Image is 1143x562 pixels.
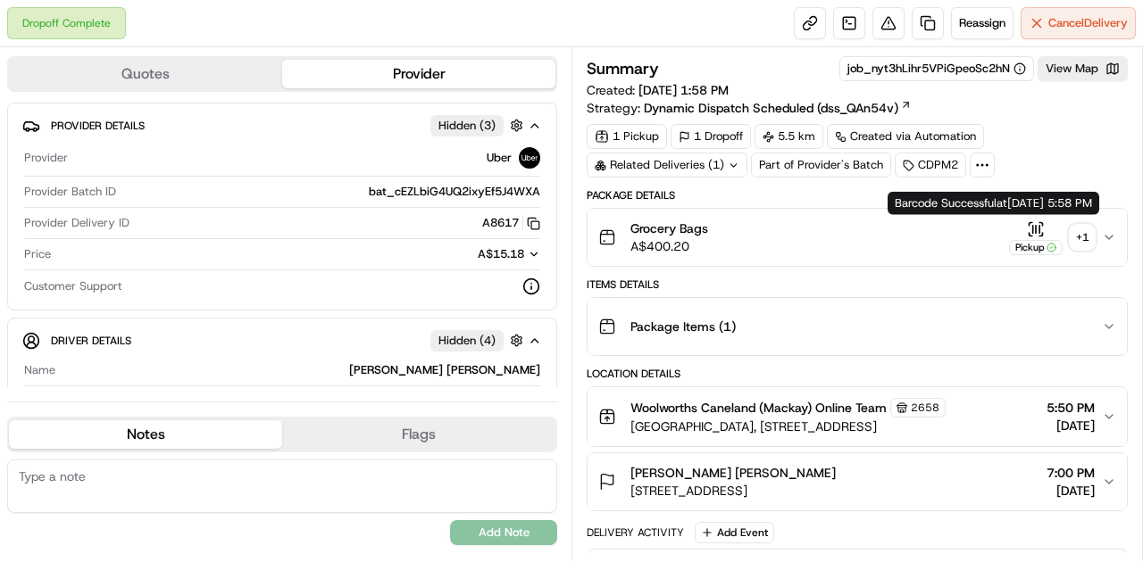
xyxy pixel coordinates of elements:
div: Delivery Activity [587,525,684,540]
span: [GEOGRAPHIC_DATA], [STREET_ADDRESS] [630,417,946,435]
button: Pickup+1 [1009,220,1095,255]
span: Driver Details [51,334,131,348]
div: Strategy: [587,99,912,117]
button: Provider DetailsHidden (3) [22,111,542,140]
span: 5:50 PM [1047,399,1095,417]
span: Hidden ( 4 ) [438,333,496,349]
button: Add Event [695,522,774,543]
div: 5.5 km [755,124,823,149]
span: A$400.20 [630,237,708,255]
button: CancelDelivery [1021,7,1136,39]
button: job_nyt3hLihr5VPiGpeoSc2hN [847,61,1026,77]
div: 1 Dropoff [671,124,751,149]
button: A$15.18 [383,246,540,262]
button: Flags [282,420,555,449]
span: Uber [487,150,512,166]
div: CDPM2 [895,153,966,178]
button: Reassign [951,7,1014,39]
span: Woolworths Caneland (Mackay) Online Team [630,399,887,417]
span: at [DATE] 5:58 PM [997,195,1092,211]
div: Location Details [587,367,1128,381]
div: 1 Pickup [587,124,667,149]
span: Reassign [959,15,1005,31]
span: Cancel Delivery [1048,15,1128,31]
span: Hidden ( 3 ) [438,118,496,134]
span: [PERSON_NAME] [PERSON_NAME] [630,464,836,482]
span: Provider [24,150,68,166]
span: Created: [587,81,729,99]
span: 2658 [911,401,939,415]
button: Package Items (1) [588,298,1127,355]
a: Dynamic Dispatch Scheduled (dss_QAn54v) [644,99,912,117]
button: Woolworths Caneland (Mackay) Online Team2658[GEOGRAPHIC_DATA], [STREET_ADDRESS]5:50 PM[DATE] [588,387,1127,446]
div: Package Details [587,188,1128,202]
span: Price [24,246,51,262]
div: Items Details [587,277,1128,292]
span: [DATE] [1047,417,1095,434]
button: Hidden (3) [430,114,528,136]
button: [PERSON_NAME] [PERSON_NAME][STREET_ADDRESS]7:00 PM[DATE] [588,453,1127,510]
button: Pickup [1009,220,1063,255]
span: Package Items ( 1 ) [630,318,736,335]
button: A8617 [482,215,540,231]
button: View Map [1038,56,1128,81]
span: Grocery Bags [630,219,708,237]
button: Driver DetailsHidden (4) [22,326,542,355]
div: Related Deliveries (1) [587,153,747,178]
span: [DATE] [1047,482,1095,500]
span: 7:00 PM [1047,464,1095,482]
button: Notes [9,420,282,449]
span: [STREET_ADDRESS] [630,482,836,500]
span: Provider Details [51,119,145,133]
span: Provider Batch ID [24,184,116,200]
span: [DATE] 1:58 PM [638,82,729,98]
span: Provider Delivery ID [24,215,129,231]
img: uber-new-logo.jpeg [519,147,540,169]
button: Hidden (4) [430,329,528,351]
div: [PERSON_NAME] [PERSON_NAME] [63,362,540,378]
h3: Summary [587,61,659,77]
button: Grocery BagsA$400.20Pickup+1 [588,209,1127,266]
div: + 1 [1070,225,1095,250]
button: Quotes [9,60,282,88]
a: Created via Automation [827,124,984,149]
button: Provider [282,60,555,88]
span: Name [24,362,55,378]
span: Dynamic Dispatch Scheduled (dss_QAn54v) [644,99,898,117]
div: Pickup [1009,240,1063,255]
span: A$15.18 [478,246,524,261]
span: bat_cEZLbiG4UQ2ixyEf5J4WXA [369,184,540,200]
span: Customer Support [24,278,122,294]
div: Barcode Successful [888,192,1099,215]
